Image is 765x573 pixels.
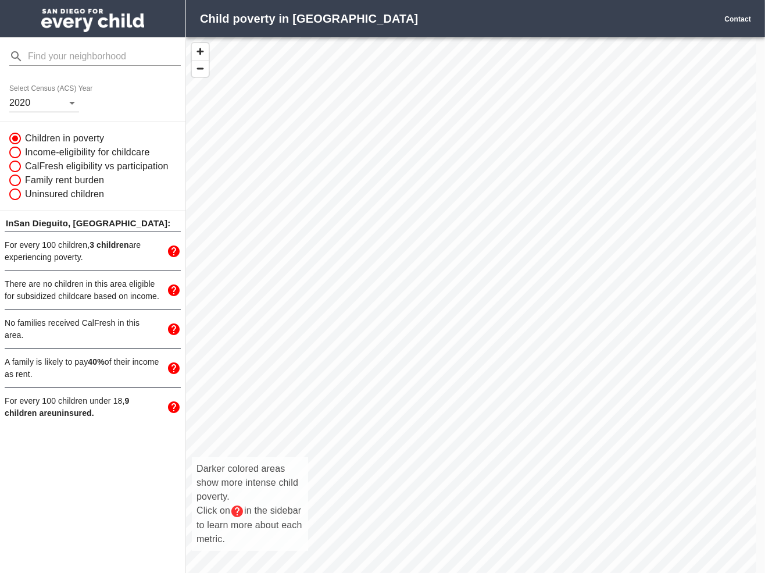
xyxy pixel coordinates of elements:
[41,9,144,32] img: San Diego for Every Child logo
[25,145,150,159] span: Income-eligibility for childcare
[5,232,181,271] div: For every 100 children,3 childrenare experiencing poverty.
[5,388,181,426] div: For every 100 children under 18,9 children areuninsured.
[5,349,181,387] div: A family is likely to pay40%of their income as rent.
[200,12,418,25] strong: Child poverty in [GEOGRAPHIC_DATA]
[196,462,303,546] p: Darker colored areas show more intense child poverty. Click on in the sidebar to learn more about...
[5,279,159,301] span: There are no children in this area eligible for subsidized childcare based on income.
[5,318,140,340] span: No families received CalFresh in this area.
[5,310,181,348] div: No families received CalFresh in this area.
[5,396,129,418] span: For every 100 children under 18,
[25,131,104,145] span: Children in poverty
[5,271,181,309] div: There are no children in this area eligible for subsidized childcare based on income.
[5,240,141,262] span: For every 100 children, are experiencing poverty.
[90,240,128,250] span: 3 children
[25,159,169,173] span: CalFresh eligibility vs participation
[5,396,129,418] span: 9 children are
[9,94,79,112] div: 2020
[88,357,104,366] strong: 40 %
[5,396,129,418] strong: uninsured.
[724,15,751,23] a: Contact
[192,43,209,60] button: Zoom In
[5,357,159,379] span: A family is likely to pay of their income as rent.
[28,47,181,66] input: Find your neighborhood
[5,216,181,232] p: In San Dieguito , [GEOGRAPHIC_DATA]:
[25,187,104,201] span: Uninsured children
[9,86,96,92] label: Select Census (ACS) Year
[192,60,209,77] button: Zoom Out
[25,173,104,187] span: Family rent burden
